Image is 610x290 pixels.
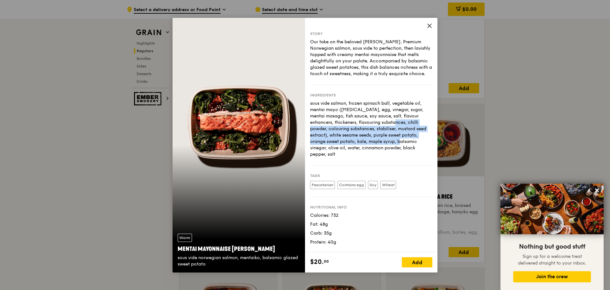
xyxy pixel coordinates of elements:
[310,239,432,245] div: Protein: 40g
[402,257,432,267] div: Add
[310,31,432,36] div: Story
[310,93,432,98] div: Ingredients
[513,271,591,282] button: Join the crew
[310,205,432,210] div: Nutritional info
[310,257,324,267] span: $20.
[178,255,300,267] div: sous vide norwegian salmon, mentaiko, balsamic glazed sweet potato
[178,244,300,253] div: Mentai Mayonnaise [PERSON_NAME]
[178,234,192,242] div: Warm
[310,173,432,178] div: Tags
[500,184,604,234] img: DSC07876-Edit02-Large.jpeg
[310,100,432,158] div: sous vide salmon, frozen spinach ball, vegetable oil, mentai mayo ([MEDICAL_DATA], egg, vinegar, ...
[310,212,432,219] div: Calories: 732
[310,230,432,237] div: Carb: 35g
[310,221,432,228] div: Fat: 48g
[380,181,396,189] label: Wheat
[310,181,335,189] label: Pescatarian
[310,39,432,77] div: Our take on the beloved [PERSON_NAME]. Premium Norwegian salmon, sous vide to perfection, then la...
[519,243,585,251] span: Nothing but good stuff
[337,181,365,189] label: Contains egg
[518,254,586,266] span: Sign up for a welcome treat delivered straight to your inbox.
[368,181,378,189] label: Soy
[324,259,329,264] span: 00
[592,185,602,195] button: Close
